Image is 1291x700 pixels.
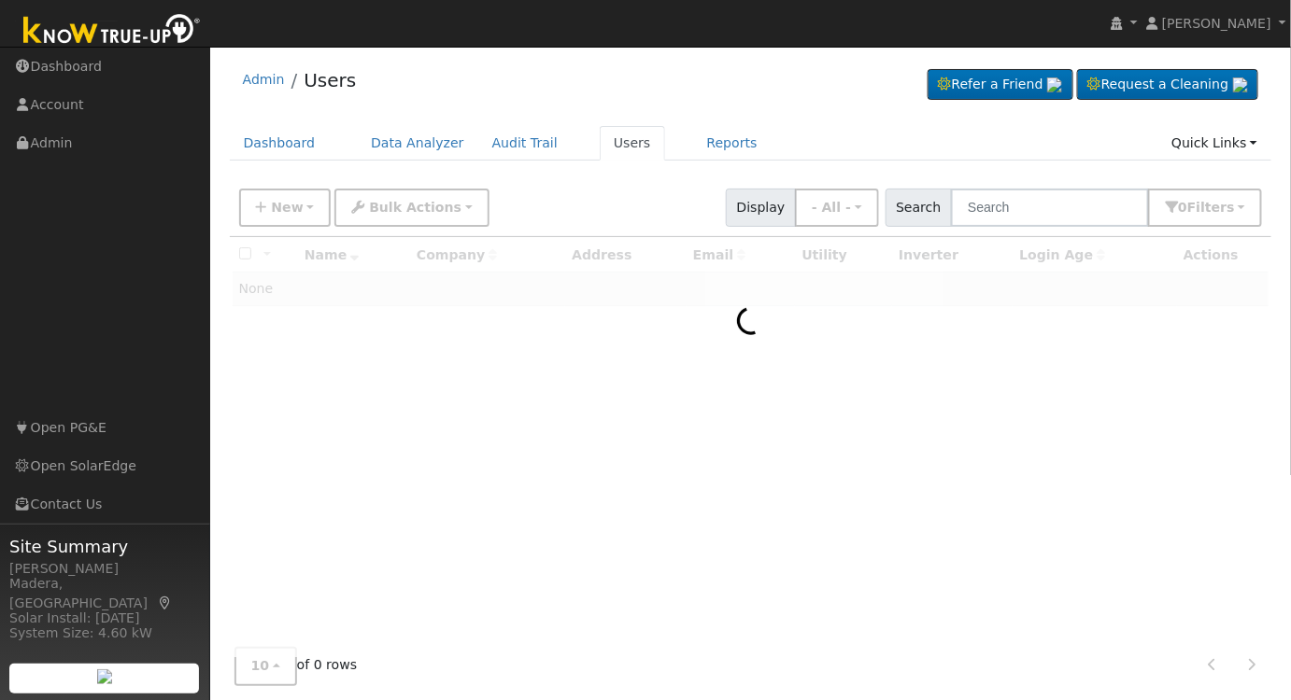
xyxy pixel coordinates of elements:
button: 10 [234,648,297,686]
a: Admin [243,72,285,87]
a: Dashboard [230,126,330,161]
a: Reports [693,126,772,161]
span: Display [726,189,796,227]
span: Bulk Actions [369,200,461,215]
a: Quick Links [1157,126,1271,161]
span: s [1227,200,1234,215]
a: Data Analyzer [357,126,478,161]
div: System Size: 4.60 kW [9,623,200,643]
span: [PERSON_NAME] [1162,16,1271,31]
a: Map [157,595,174,610]
a: Request a Cleaning [1077,69,1258,101]
button: 0Filters [1148,189,1262,227]
img: retrieve [1047,77,1062,92]
span: Filter [1187,200,1235,215]
a: Users [304,69,356,91]
a: Refer a Friend [928,69,1073,101]
button: Bulk Actions [334,189,489,227]
span: 10 [251,659,270,674]
button: New [239,189,332,227]
span: of 0 rows [234,648,358,686]
div: [PERSON_NAME] [9,559,200,579]
input: Search [951,189,1149,227]
button: - All - [795,189,879,227]
a: Audit Trail [478,126,572,161]
img: retrieve [97,669,112,684]
a: Users [600,126,665,161]
span: Search [886,189,952,227]
span: Site Summary [9,534,200,559]
span: New [271,200,303,215]
img: Know True-Up [14,10,210,52]
div: Madera, [GEOGRAPHIC_DATA] [9,574,200,613]
div: Solar Install: [DATE] [9,609,200,628]
img: retrieve [1233,77,1248,92]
